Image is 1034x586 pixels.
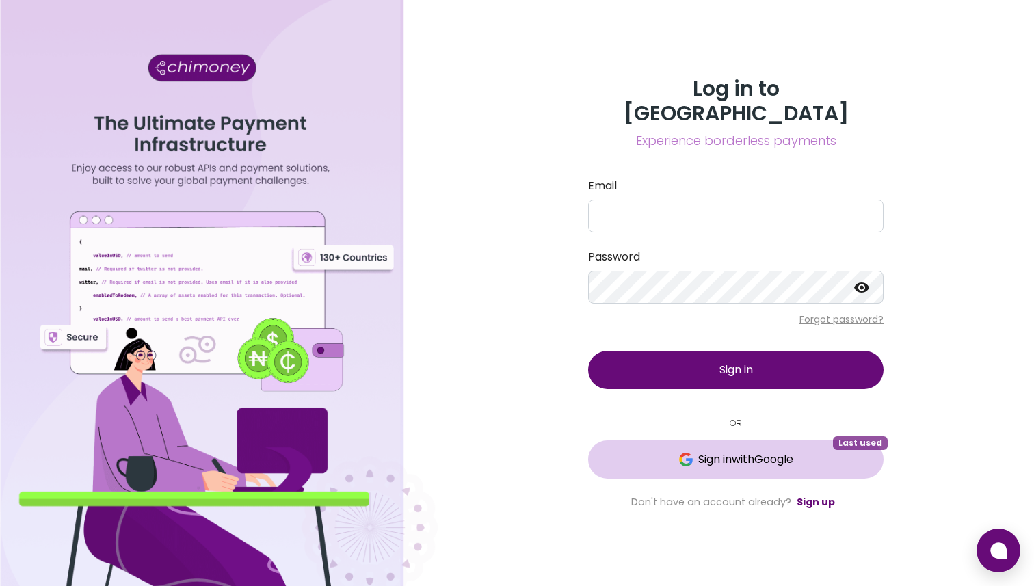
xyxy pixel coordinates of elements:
span: Experience borderless payments [588,131,884,150]
small: OR [588,416,884,429]
span: Last used [833,436,888,450]
button: Sign in [588,351,884,389]
button: Open chat window [977,529,1020,572]
label: Password [588,249,884,265]
p: Forgot password? [588,312,884,326]
img: Google [679,453,693,466]
span: Sign in with Google [698,451,793,468]
h3: Log in to [GEOGRAPHIC_DATA] [588,77,884,126]
label: Email [588,178,884,194]
span: Don't have an account already? [631,495,791,509]
button: GoogleSign inwithGoogleLast used [588,440,884,479]
a: Sign up [797,495,835,509]
span: Sign in [719,362,753,377]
